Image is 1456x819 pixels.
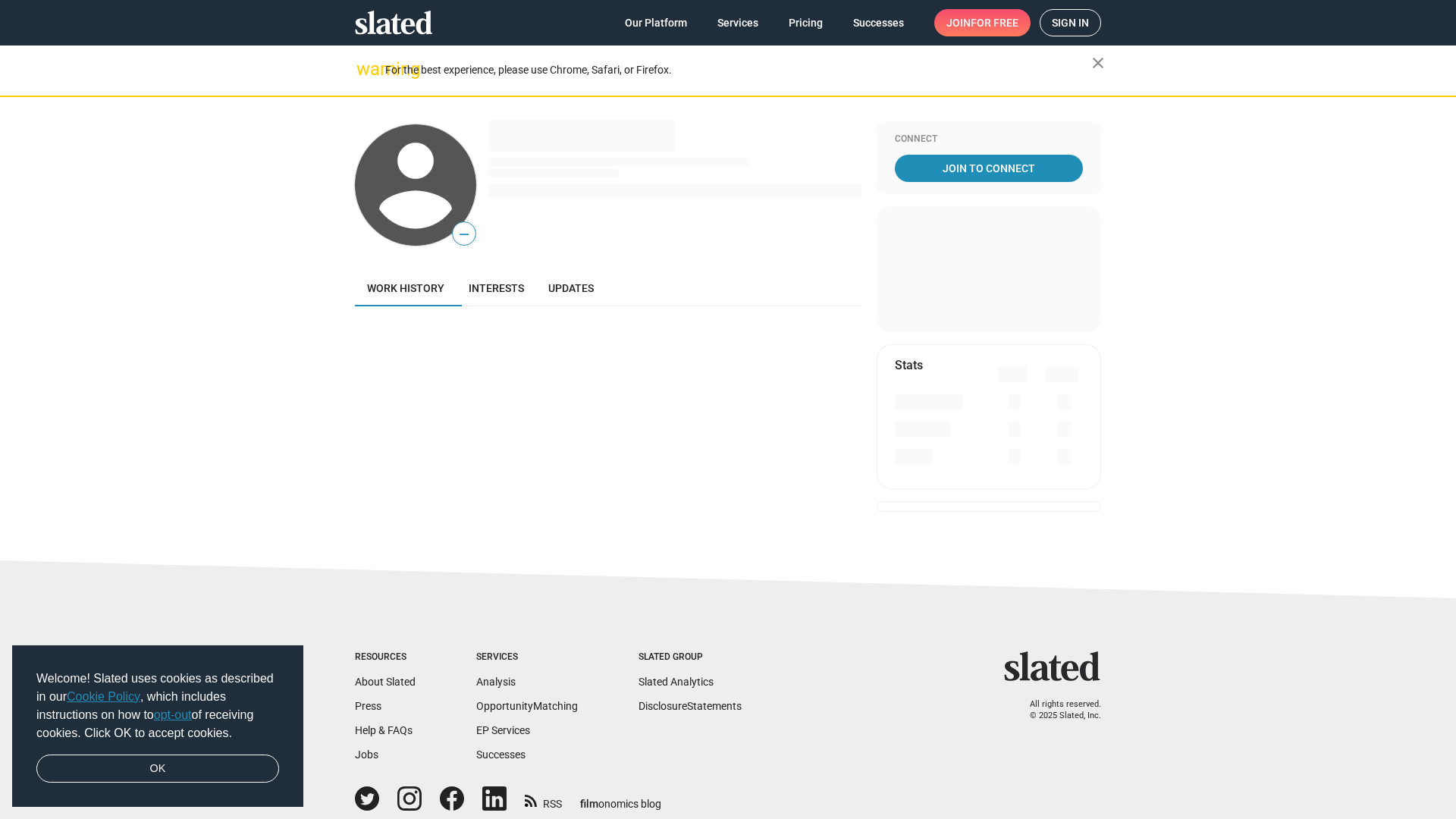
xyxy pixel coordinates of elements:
[789,9,823,36] span: Pricing
[367,282,444,294] span: Work history
[639,700,742,712] a: DisclosureStatements
[1014,699,1101,721] p: All rights reserved. © 2025 Slated, Inc.
[536,270,606,306] a: Updates
[895,133,1083,146] div: Connect
[898,155,1080,182] span: Join To Connect
[717,9,758,36] span: Services
[476,748,526,761] a: Successes
[476,651,578,664] div: Services
[355,676,416,688] a: About Slated
[895,357,923,373] mat-card-title: Stats
[1052,10,1089,36] span: Sign in
[946,9,1018,36] span: Join
[476,700,578,712] a: OpportunityMatching
[12,645,303,808] div: cookieconsent
[971,9,1018,36] span: for free
[355,724,413,736] a: Help & FAQs
[548,282,594,294] span: Updates
[777,9,835,36] a: Pricing
[853,9,904,36] span: Successes
[385,60,1092,80] div: For the best experience, please use Chrome, Safari, or Firefox.
[525,788,562,811] a: RSS
[895,155,1083,182] a: Join To Connect
[934,9,1031,36] a: Joinfor free
[36,755,279,783] a: dismiss cookie message
[841,9,916,36] a: Successes
[613,9,699,36] a: Our Platform
[355,748,378,761] a: Jobs
[469,282,524,294] span: Interests
[580,798,598,810] span: film
[67,690,140,703] a: Cookie Policy
[476,676,516,688] a: Analysis
[639,676,714,688] a: Slated Analytics
[1089,54,1107,72] mat-icon: close
[580,785,661,811] a: filmonomics blog
[36,670,279,742] span: Welcome! Slated uses cookies as described in our , which includes instructions on how to of recei...
[1040,9,1101,36] a: Sign in
[154,708,192,721] a: opt-out
[453,224,475,244] span: —
[355,700,381,712] a: Press
[457,270,536,306] a: Interests
[705,9,770,36] a: Services
[625,9,687,36] span: Our Platform
[476,724,530,736] a: EP Services
[355,651,416,664] div: Resources
[639,651,742,664] div: Slated Group
[356,60,375,78] mat-icon: warning
[355,270,457,306] a: Work history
